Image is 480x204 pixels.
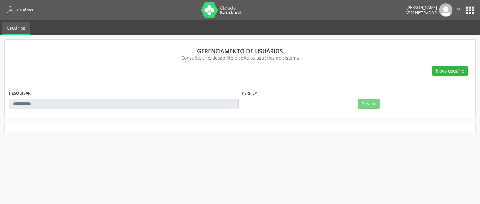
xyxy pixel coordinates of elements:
div: Gerenciamento de usuários [14,48,466,54]
span: Administrador [405,10,437,16]
span: Usuários [17,7,33,13]
button: Buscar [358,99,380,109]
span: Novo usuário [436,67,464,74]
button:  [452,3,464,17]
img: img [439,3,452,17]
div: [PERSON_NAME] [405,5,437,10]
label: PESQUISAR [9,89,31,99]
label: Perfil [242,89,257,99]
a: Usuários [2,22,30,35]
i:  [455,6,462,13]
button: apps [464,5,476,16]
button: Novo usuário [432,66,468,76]
a: Usuários [4,5,33,15]
div: Consulte, crie, desabilite e edite os usuários do sistema [14,54,466,61]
